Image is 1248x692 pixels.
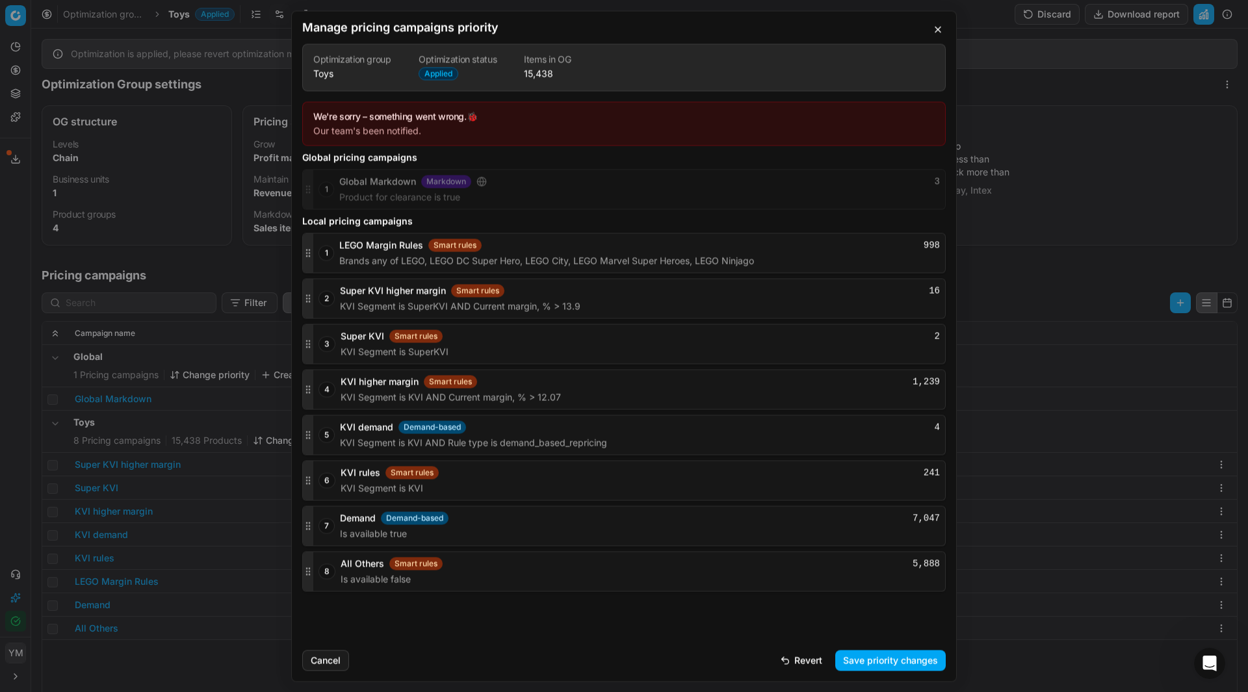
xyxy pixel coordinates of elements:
span: Applied [419,67,458,80]
div: Hi [PERSON_NAME]! [10,44,123,73]
span: 5 [318,427,335,442]
div: We have forwarded this to the respective team and will update you once the issue is resolved. [21,82,203,120]
div: Close [228,5,252,29]
span: Is available false [341,572,411,585]
button: go back [8,5,33,30]
button: KVI higher margin [341,375,419,388]
h4: Local pricing campaigns [302,214,946,227]
button: LEGO Margin Rules [339,238,423,251]
span: 2 [935,331,940,341]
dt: Optimization status [419,55,513,64]
dt: Optimization group [313,55,408,64]
span: 2 [318,290,335,306]
dd: 15,438 [524,67,619,81]
div: Yashiv says… [10,231,250,270]
textarea: Message… [11,398,249,420]
button: Emoji picker [41,426,51,436]
dt: Items in OG [524,55,619,64]
span: Smart rules [424,375,477,388]
span: Amazing [151,370,174,393]
div: New messages divider [10,281,250,281]
div: Operator says… [10,292,250,334]
span: 5,888 [913,558,940,569]
button: Global Markdown [339,175,416,188]
span: Bad [62,372,80,391]
span: Brands any of LEGO, LEGO DC Super Hero, LEGO City, LEGO Marvel Super Heroes, LEGO Ninjago [339,254,754,267]
button: Home [203,5,228,30]
button: Send a message… [223,420,244,441]
div: We have forwarded this to the respective team and will update you once the issue is resolved. [10,74,213,128]
span: 8 [318,563,335,579]
div: Help [PERSON_NAME] understand how they’re doing: [10,292,213,333]
div: Our team's been notified. [313,124,935,137]
p: The team can also help [63,16,162,29]
iframe: Intercom live chat [1194,648,1225,679]
span: KVI Segment is SuperKVI [341,345,448,358]
h2: Manage pricing campaigns priority [302,21,946,33]
button: Start recording [83,426,93,436]
h4: Global pricing campaigns [302,151,946,164]
span: Demand-based [398,420,466,433]
button: Super KVI higher margin [340,284,446,297]
span: 4 [318,381,335,397]
button: Save priority changes [835,650,946,671]
button: Cancel [302,650,349,671]
span: Demand-based [381,511,448,524]
span: 1 [318,181,334,197]
button: Upload attachment [20,426,31,436]
span: 1,239 [913,376,940,387]
span: 1 [318,245,334,261]
span: Terrible [31,372,49,391]
button: Super KVI [341,329,384,342]
span: 241 [924,467,940,478]
span: Great [123,372,141,391]
span: KVI Segment is KVI AND Current margin, % > 12.07 [341,391,561,404]
div: Noted. Thank you [148,231,250,260]
img: Profile image for Operator [37,7,58,28]
span: Markdown [421,175,471,188]
span: OK [92,372,110,391]
span: Product for clearance is true [339,190,460,203]
span: Smart rules [385,466,439,479]
h1: Operator [63,6,109,16]
span: 4 [935,422,940,432]
div: This was fixed, Optimization Group Baby is now in Finished state. Please, note that there are cur... [21,136,203,213]
div: Noted. Thank you [159,239,239,252]
span: Smart rules [451,284,504,297]
div: Kateryna says… [10,74,250,129]
span: Smart rules [428,238,482,251]
div: Operator says… [10,334,250,461]
button: KVI demand [340,420,393,433]
span: 998 [924,240,940,250]
span: 7,047 [913,513,940,523]
div: Help [PERSON_NAME] understand how they’re doing: [21,300,203,325]
span: KVI Segment is KVI [341,481,423,494]
button: Demand [340,511,376,524]
span: 6 [318,472,335,488]
button: All Others [341,557,384,570]
dd: Toys [313,67,408,81]
button: Gif picker [62,426,72,436]
span: KVI Segment is KVI AND Rule type is demand_based_repricing [340,436,607,449]
span: 16 [929,285,940,296]
span: KVI Segment is SuperKVI AND Current margin, % > 13.9 [340,300,580,313]
span: Smart rules [389,329,443,342]
button: KVI rules [341,466,380,479]
span: 7 [318,518,335,533]
span: Is available true [340,527,407,540]
div: Hi [PERSON_NAME]! [21,52,112,65]
span: 3 [318,336,335,352]
div: We're sorry – something went wrong. 🐞 [313,110,935,123]
div: Rate your conversation [24,348,179,363]
div: Kateryna says… [10,44,250,74]
span: Smart rules [389,557,443,570]
div: Kateryna says… [10,129,250,231]
span: 3 [935,176,940,186]
button: Revert [772,650,830,671]
div: This was fixed, Optimization Group Baby is now in Finished state. Please, note that there are cur... [10,129,213,221]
